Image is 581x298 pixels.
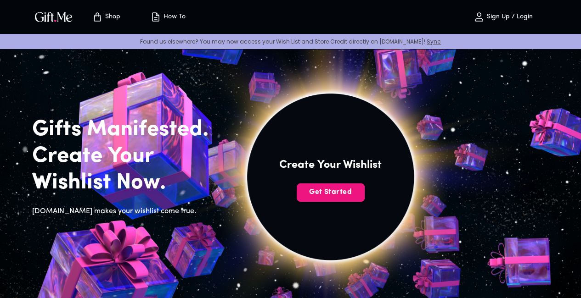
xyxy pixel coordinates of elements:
[32,143,223,170] h2: Create Your
[7,38,574,45] p: Found us elsewhere? You may now access your Wish List and Store Credit directly on [DOMAIN_NAME]!
[103,13,120,21] p: Shop
[297,187,365,197] span: Get Started
[457,2,549,32] button: Sign Up / Login
[485,13,533,21] p: Sign Up / Login
[279,158,382,172] h4: Create Your Wishlist
[142,2,193,32] button: How To
[32,116,223,143] h2: Gifts Manifested.
[32,170,223,196] h2: Wishlist Now.
[427,38,441,45] a: Sync
[32,11,75,22] button: GiftMe Logo
[33,10,74,23] img: GiftMe Logo
[32,205,223,217] h6: [DOMAIN_NAME] makes your wishlist come true.
[161,13,186,21] p: How To
[81,2,131,32] button: Store page
[150,11,161,22] img: how-to.svg
[297,183,365,202] button: Get Started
